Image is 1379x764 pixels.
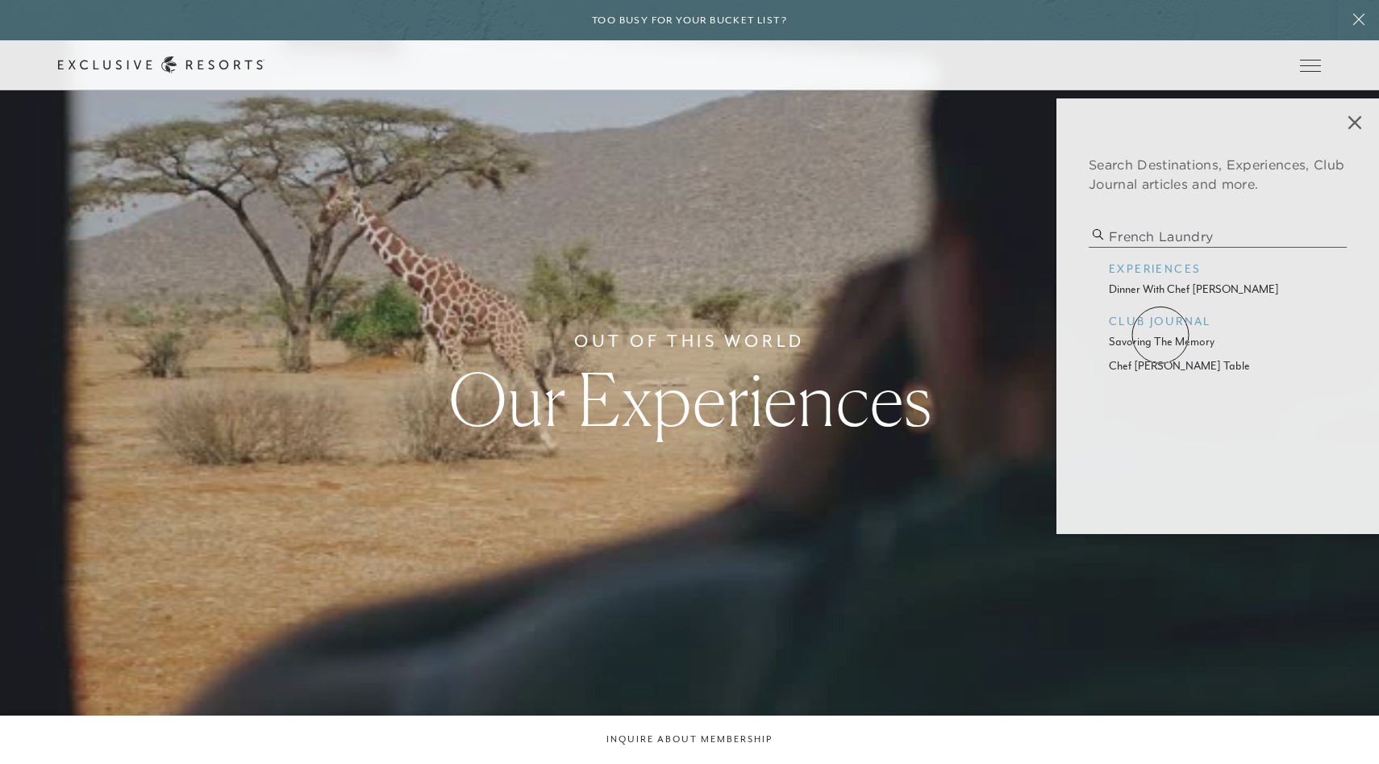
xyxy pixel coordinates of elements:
[1109,313,1327,330] h3: club journal
[1305,690,1379,764] iframe: Qualified Messenger
[1300,60,1321,71] button: Open navigation
[1089,226,1347,248] input: Search
[1109,357,1327,374] a: chef [PERSON_NAME] table
[1109,333,1327,350] a: savoring the memory
[1109,281,1327,298] a: dinner with chef [PERSON_NAME]
[1089,155,1347,194] p: Search Destinations, Experiences, Club Journal articles and more.
[1109,261,1327,278] h3: experiences
[592,13,787,28] h6: Too busy for your bucket list?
